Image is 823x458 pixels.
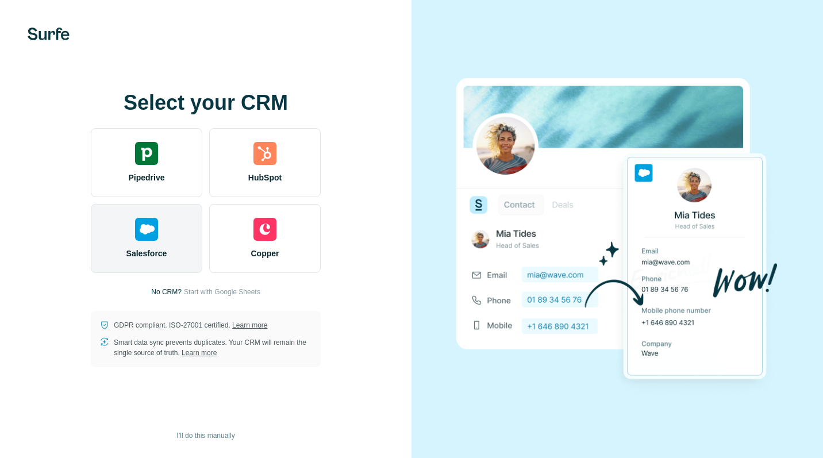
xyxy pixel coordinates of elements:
button: Start with Google Sheets [184,287,260,297]
span: I’ll do this manually [176,430,234,441]
button: I’ll do this manually [168,427,243,444]
img: SALESFORCE image [456,59,778,400]
img: copper's logo [253,218,276,241]
span: Copper [251,248,279,259]
p: Smart data sync prevents duplicates. Your CRM will remain the single source of truth. [114,337,311,358]
span: HubSpot [248,172,282,183]
a: Learn more [182,349,217,357]
a: Learn more [232,321,267,329]
span: Pipedrive [128,172,164,183]
p: No CRM? [151,287,182,297]
img: Surfe's logo [28,28,70,40]
p: GDPR compliant. ISO-27001 certified. [114,320,267,330]
span: Salesforce [126,248,167,259]
img: salesforce's logo [135,218,158,241]
img: hubspot's logo [253,142,276,165]
h1: Select your CRM [91,91,321,114]
img: pipedrive's logo [135,142,158,165]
